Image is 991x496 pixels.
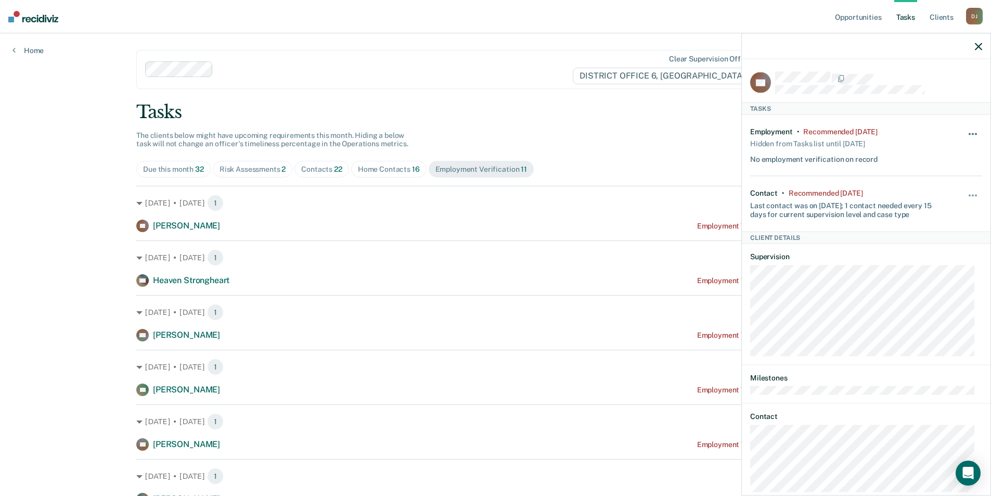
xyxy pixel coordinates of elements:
[742,232,990,244] div: Client Details
[358,165,420,174] div: Home Contacts
[966,8,983,24] div: D J
[750,128,793,136] div: Employment
[782,188,784,197] div: •
[803,128,877,136] div: Recommended 4 years ago
[136,413,855,430] div: [DATE] • [DATE]
[136,468,855,485] div: [DATE] • [DATE]
[207,249,224,266] span: 1
[207,359,224,375] span: 1
[8,11,58,22] img: Recidiviz
[750,197,944,219] div: Last contact was on [DATE]; 1 contact needed every 15 days for current supervision level and case...
[412,165,420,173] span: 16
[797,128,800,136] div: •
[750,373,982,382] dt: Milestones
[136,359,855,375] div: [DATE] • [DATE]
[750,136,865,150] div: Hidden from Tasks list until [DATE]
[750,412,982,421] dt: Contact
[12,46,44,55] a: Home
[750,188,778,197] div: Contact
[750,150,878,163] div: No employment verification on record
[143,165,204,174] div: Due this month
[697,440,855,449] div: Employment Verification recommended [DATE]
[435,165,527,174] div: Employment Verification
[207,413,224,430] span: 1
[220,165,286,174] div: Risk Assessments
[750,252,982,261] dt: Supervision
[301,165,342,174] div: Contacts
[207,304,224,321] span: 1
[742,102,990,115] div: Tasks
[697,331,855,340] div: Employment Verification recommended [DATE]
[153,385,220,395] span: [PERSON_NAME]
[521,165,527,173] span: 11
[669,55,757,63] div: Clear supervision officers
[136,131,408,148] span: The clients below might have upcoming requirements this month. Hiding a below task will not chang...
[136,304,855,321] div: [DATE] • [DATE]
[956,461,981,486] div: Open Intercom Messenger
[153,221,220,231] span: [PERSON_NAME]
[207,195,224,211] span: 1
[136,195,855,211] div: [DATE] • [DATE]
[697,276,855,285] div: Employment Verification recommended [DATE]
[334,165,342,173] span: 22
[789,188,863,197] div: Recommended 4 days ago
[281,165,286,173] span: 2
[153,275,229,285] span: Heaven Strongheart
[573,68,760,84] span: DISTRICT OFFICE 6, [GEOGRAPHIC_DATA]
[195,165,204,173] span: 32
[697,222,855,231] div: Employment Verification recommended [DATE]
[697,386,855,395] div: Employment Verification recommended [DATE]
[207,468,224,485] span: 1
[136,101,855,123] div: Tasks
[153,439,220,449] span: [PERSON_NAME]
[136,249,855,266] div: [DATE] • [DATE]
[153,330,220,340] span: [PERSON_NAME]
